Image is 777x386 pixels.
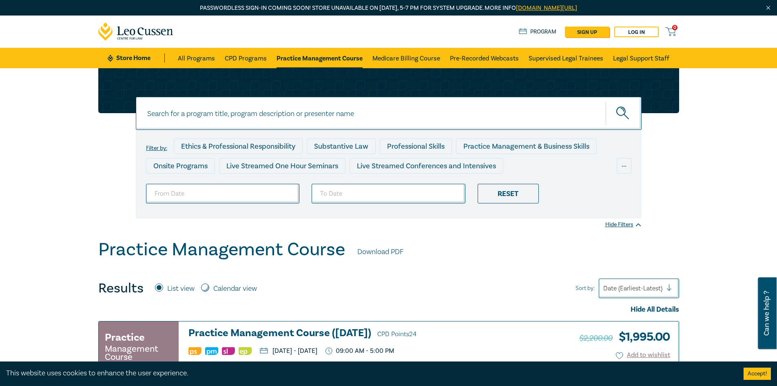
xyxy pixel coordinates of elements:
p: Passwordless sign-in coming soon! Store unavailable on [DATE], 5–7 PM for system upgrade. More info [98,4,679,13]
p: [DATE] - [DATE] [260,348,317,354]
div: Substantive Law [307,138,376,154]
img: Ethics & Professional Responsibility [239,347,252,355]
span: 0 [672,25,677,30]
a: Supervised Legal Trainees [529,48,603,68]
label: Calendar view [213,283,257,294]
h3: Practice [105,330,145,345]
span: CPD Points 24 [377,330,416,338]
img: Close [765,4,772,11]
img: Professional Skills [188,347,201,355]
div: Live Streamed Conferences and Intensives [350,158,503,174]
div: This website uses cookies to enhance the user experience. [6,368,731,379]
div: Pre-Recorded Webcasts [279,178,373,193]
p: 09:00 AM - 5:00 PM [325,347,394,355]
div: ... [617,158,631,174]
a: Practice Management Course ([DATE]) CPD Points24 [188,328,524,340]
h1: Practice Management Course [98,239,345,260]
div: Practice Management & Business Skills [456,138,597,154]
a: Legal Support Staff [613,48,669,68]
div: Professional Skills [380,138,452,154]
button: Accept cookies [744,368,771,380]
input: Search for a program title, program description or presenter name [136,97,642,130]
input: From Date [146,184,300,203]
a: Download PDF [357,247,403,257]
a: Practice Management Course [277,48,363,68]
div: Live Streamed One Hour Seminars [219,158,345,174]
div: Ethics & Professional Responsibility [174,138,303,154]
div: Hide All Details [98,304,679,315]
a: Program [519,27,557,36]
span: Can we help ? [763,282,770,344]
a: Medicare Billing Course [372,48,440,68]
a: sign up [565,27,609,37]
input: Sort by [603,284,605,293]
img: Practice Management & Business Skills [205,347,218,355]
h4: Results [98,280,144,297]
div: Reset [478,184,539,203]
img: Substantive Law [222,347,235,355]
div: 10 CPD Point Packages [377,178,467,193]
div: Onsite Programs [146,158,215,174]
a: Log in [614,27,659,37]
a: [DOMAIN_NAME][URL] [516,4,577,12]
div: Live Streamed Practical Workshops [146,178,275,193]
span: $2,200.00 [579,333,613,344]
h3: Practice Management Course ([DATE]) [188,328,524,340]
a: CPD Programs [225,48,267,68]
small: Management Course [105,345,173,361]
a: Pre-Recorded Webcasts [450,48,519,68]
div: Hide Filters [605,221,642,229]
a: All Programs [178,48,215,68]
input: To Date [312,184,465,203]
label: Filter by: [146,145,167,152]
h3: $ 1,995.00 [579,328,670,346]
label: List view [167,283,195,294]
span: Sort by: [576,284,595,293]
div: National Programs [471,178,546,193]
button: Add to wishlist [616,350,670,360]
a: Store Home [108,54,164,62]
